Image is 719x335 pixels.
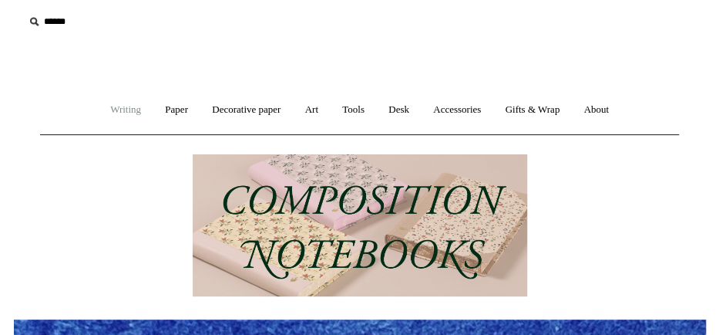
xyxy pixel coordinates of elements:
a: Writing [99,90,152,130]
a: Accessories [422,90,492,130]
a: Desk [378,90,420,130]
a: Decorative paper [201,90,291,130]
a: Paper [154,90,199,130]
a: Art [294,90,329,130]
a: Gifts & Wrap [494,90,570,130]
img: 202302 Composition ledgers.jpg__PID:69722ee6-fa44-49dd-a067-31375e5d54ec [193,154,527,297]
a: About [573,90,620,130]
a: Tools [331,90,375,130]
